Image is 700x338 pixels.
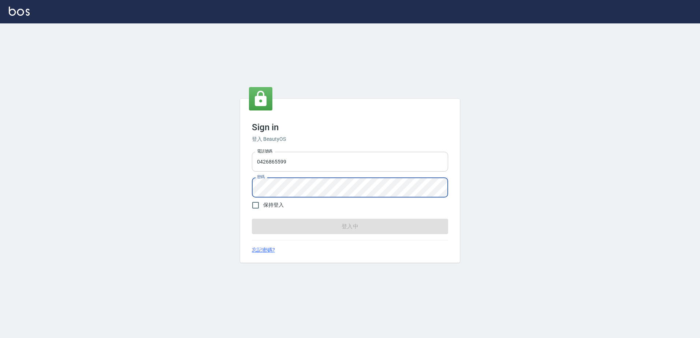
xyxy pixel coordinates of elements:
span: 保持登入 [263,201,284,209]
a: 忘記密碼? [252,246,275,254]
label: 電話號碼 [257,149,272,154]
label: 密碼 [257,174,265,180]
h6: 登入 BeautyOS [252,135,448,143]
img: Logo [9,7,30,16]
h3: Sign in [252,122,448,132]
